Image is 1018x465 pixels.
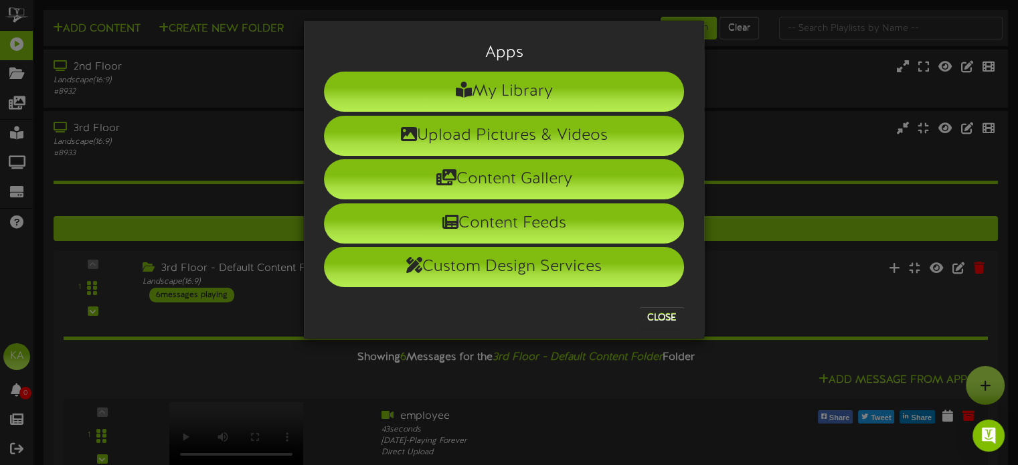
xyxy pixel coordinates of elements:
li: Content Feeds [324,203,684,244]
li: Custom Design Services [324,247,684,287]
div: Open Intercom Messenger [972,420,1005,452]
h3: Apps [324,44,684,62]
li: Upload Pictures & Videos [324,116,684,156]
li: Content Gallery [324,159,684,199]
li: My Library [324,72,684,112]
button: Close [639,307,684,329]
